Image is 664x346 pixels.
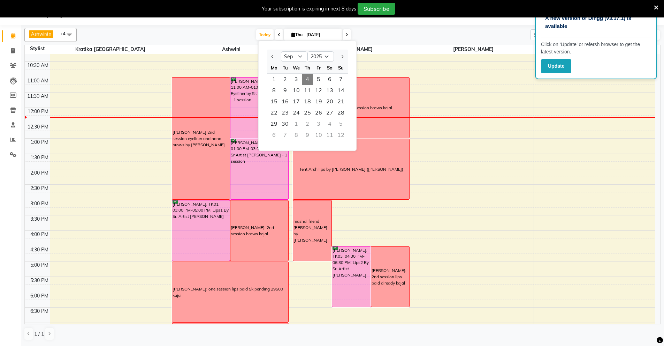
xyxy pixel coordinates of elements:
span: 8 [268,85,280,96]
div: Wednesday, October 8, 2025 [291,130,302,141]
div: Saturday, September 6, 2025 [324,74,335,85]
div: Monday, September 8, 2025 [268,85,280,96]
div: Tuesday, September 23, 2025 [280,107,291,118]
button: Previous month [270,51,276,62]
select: Select year [307,51,334,62]
div: Friday, September 5, 2025 [313,74,324,85]
select: Select month [281,51,307,62]
span: 29 [268,118,280,130]
div: Tent Arsh lips by [PERSON_NAME] ([PERSON_NAME]) [299,166,403,172]
div: [PERSON_NAME]: 2nd session lips paid already kajal [372,267,409,286]
div: [PERSON_NAME] 2nd session eyeliner and nano brows by [PERSON_NAME] [173,129,230,148]
button: Subscribe [358,3,395,15]
span: 20 [324,96,335,107]
div: Sunday, September 21, 2025 [335,96,346,107]
div: Tuesday, October 7, 2025 [280,130,291,141]
div: Monday, October 6, 2025 [268,130,280,141]
span: Ashwini [31,31,48,37]
div: 3:30 PM [29,215,50,223]
span: Thu [290,32,304,37]
span: 16 [280,96,291,107]
div: Sa [324,62,335,73]
input: Search Appointment [531,29,592,40]
span: 3 [291,74,302,85]
div: Friday, October 10, 2025 [313,130,324,141]
div: Monday, September 15, 2025 [268,96,280,107]
div: 11:30 AM [26,93,50,100]
div: Tu [280,62,291,73]
div: 5:30 PM [29,277,50,284]
div: Stylist [25,45,50,52]
div: Monday, September 22, 2025 [268,107,280,118]
span: Ashwini [171,45,292,54]
div: Monday, September 1, 2025 [268,74,280,85]
div: [PERSON_NAME]: 2nd session brows kajal [231,224,288,237]
div: 1:30 PM [29,154,50,161]
div: 12:00 PM [26,108,50,115]
div: Saturday, October 4, 2025 [324,118,335,130]
div: Sunday, September 14, 2025 [335,85,346,96]
div: Saturday, October 11, 2025 [324,130,335,141]
div: Sunday, September 28, 2025 [335,107,346,118]
div: Wednesday, October 1, 2025 [291,118,302,130]
div: Saturday, September 13, 2025 [324,85,335,96]
span: 6 [324,74,335,85]
span: 7 [335,74,346,85]
div: 10:30 AM [26,62,50,69]
span: 15 [268,96,280,107]
div: Sunday, September 7, 2025 [335,74,346,85]
span: 24 [291,107,302,118]
div: Sunday, October 5, 2025 [335,118,346,130]
span: 14 [335,85,346,96]
div: Wednesday, September 10, 2025 [291,85,302,96]
span: 30 [280,118,291,130]
button: Next month [339,51,345,62]
p: Click on ‘Update’ or refersh browser to get the latest version. [541,41,651,56]
div: Monday, September 29, 2025 [268,118,280,130]
div: 2:30 PM [29,185,50,192]
div: Sunday, October 12, 2025 [335,130,346,141]
span: 17 [291,96,302,107]
div: Tuesday, September 9, 2025 [280,85,291,96]
span: 4 [302,74,313,85]
div: Saturday, September 20, 2025 [324,96,335,107]
span: 9 [280,85,291,96]
span: 25 [302,107,313,118]
span: 2 [280,74,291,85]
div: [PERSON_NAME], TK02, 11:00 AM-01:00 PM, Thick Eyeliner by Sr. Artist Ashwini - 1 session [230,78,288,138]
div: Wednesday, September 24, 2025 [291,107,302,118]
div: Tuesday, September 16, 2025 [280,96,291,107]
div: 6:30 PM [29,308,50,315]
div: Thursday, September 11, 2025 [302,85,313,96]
span: [PERSON_NAME] [413,45,534,54]
div: Wednesday, September 17, 2025 [291,96,302,107]
span: 13 [324,85,335,96]
div: Wednesday, September 3, 2025 [291,74,302,85]
span: 18 [302,96,313,107]
span: Kratika [GEOGRAPHIC_DATA] [50,45,171,54]
div: 4:30 PM [29,246,50,253]
div: [PERSON_NAME], TK03, 04:30 PM-06:30 PM, Lips2 By Sr. Artist [PERSON_NAME] [332,246,371,307]
div: 6:00 PM [29,292,50,300]
div: Tuesday, September 30, 2025 [280,118,291,130]
div: Thursday, September 4, 2025 [302,74,313,85]
span: 21 [335,96,346,107]
div: Th [302,62,313,73]
div: [PERSON_NAME], TK02, 01:00 PM-03:00 PM, Nano by Sr Artist [PERSON_NAME] - 1 session [230,139,288,199]
span: 22 [268,107,280,118]
span: Nivea Artist [534,45,655,54]
div: Your subscription is expiring in next 8 days [262,5,356,13]
div: 11:00 AM [26,77,50,84]
div: Fr [313,62,324,73]
span: 10 [291,85,302,96]
span: 19 [313,96,324,107]
div: [PERSON_NAME], TK01, 03:00 PM-05:00 PM, Lips1 By Sr. Artist [PERSON_NAME] [172,200,230,261]
span: 1 [268,74,280,85]
span: +4 [60,31,71,36]
span: 5 [313,74,324,85]
div: Friday, September 19, 2025 [313,96,324,107]
div: 1:00 PM [29,139,50,146]
div: Thursday, September 18, 2025 [302,96,313,107]
div: Thursday, October 2, 2025 [302,118,313,130]
div: Tuesday, September 2, 2025 [280,74,291,85]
